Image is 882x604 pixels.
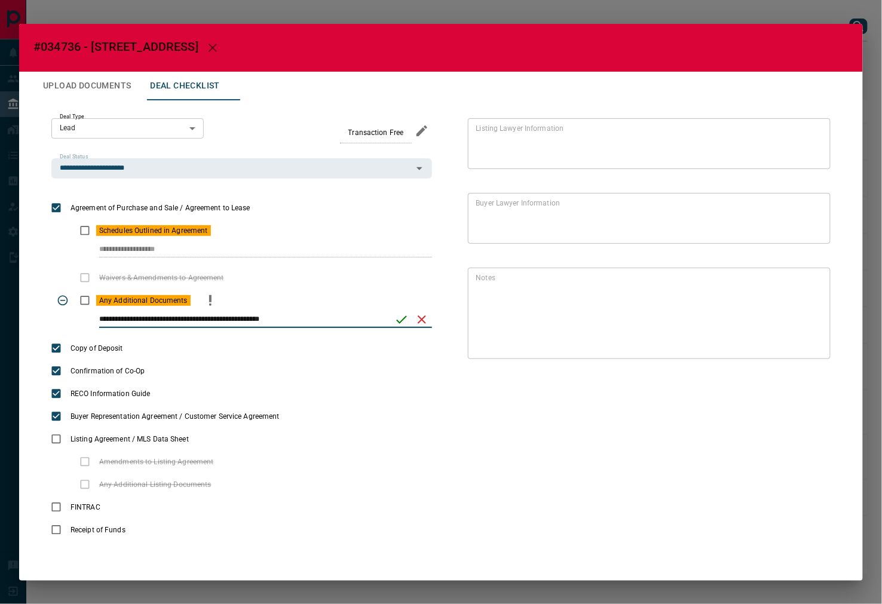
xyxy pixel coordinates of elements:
button: priority [200,289,220,312]
span: Any Additional Listing Documents [96,479,215,490]
span: Receipt of Funds [68,525,128,535]
span: RECO Information Guide [68,388,153,399]
span: Buyer Representation Agreement / Customer Service Agreement [68,411,283,422]
button: Open [411,160,428,177]
label: Deal Status [60,153,88,161]
div: Lead [51,118,204,139]
input: checklist input [99,312,387,327]
span: Amendments to Listing Agreement [96,456,217,467]
span: FINTRAC [68,502,103,513]
span: Toggle Applicable [51,289,74,312]
textarea: text field [476,198,817,238]
span: Any Additional Documents [96,295,191,306]
input: checklist input [99,242,407,257]
span: Schedules Outlined in Agreement [96,225,211,236]
span: Listing Agreement / MLS Data Sheet [68,434,192,444]
span: #034736 - [STREET_ADDRESS] [33,39,198,54]
button: save [391,309,412,330]
button: Upload Documents [33,72,140,100]
label: Deal Type [60,113,84,121]
span: Confirmation of Co-Op [68,366,148,376]
span: Agreement of Purchase and Sale / Agreement to Lease [68,203,253,213]
button: cancel [412,309,432,330]
span: Waivers & Amendments to Agreement [96,272,227,283]
textarea: text field [476,123,817,164]
textarea: text field [476,272,817,354]
button: edit [412,121,432,141]
span: Copy of Deposit [68,343,126,354]
button: Deal Checklist [140,72,229,100]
